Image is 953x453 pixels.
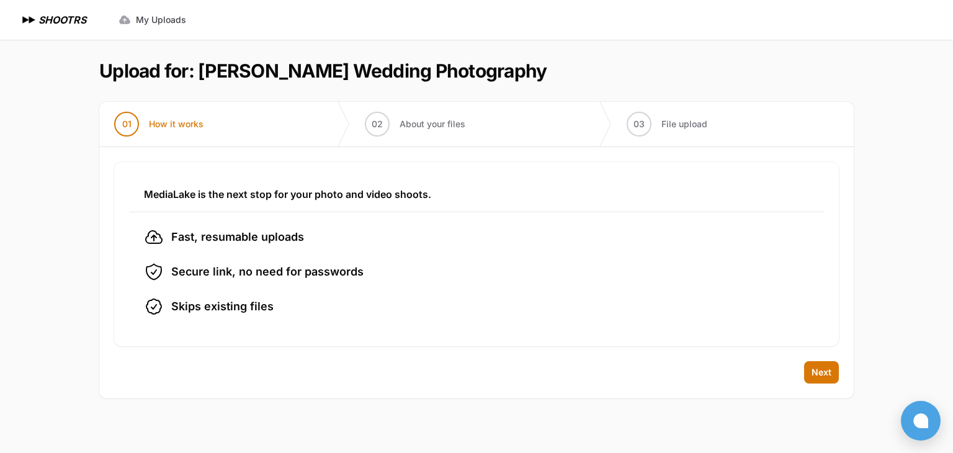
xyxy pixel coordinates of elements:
[612,102,722,146] button: 03 File upload
[111,9,194,31] a: My Uploads
[122,118,132,130] span: 01
[171,298,274,315] span: Skips existing files
[20,12,38,27] img: SHOOTRS
[20,12,86,27] a: SHOOTRS SHOOTRS
[171,228,304,246] span: Fast, resumable uploads
[99,102,218,146] button: 01 How it works
[136,14,186,26] span: My Uploads
[350,102,480,146] button: 02 About your files
[812,366,831,379] span: Next
[400,118,465,130] span: About your files
[372,118,383,130] span: 02
[901,401,941,441] button: Open chat window
[149,118,204,130] span: How it works
[144,187,809,202] h3: MediaLake is the next stop for your photo and video shoots.
[99,60,547,82] h1: Upload for: [PERSON_NAME] Wedding Photography
[171,263,364,280] span: Secure link, no need for passwords
[633,118,645,130] span: 03
[38,12,86,27] h1: SHOOTRS
[661,118,707,130] span: File upload
[804,361,839,383] button: Next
